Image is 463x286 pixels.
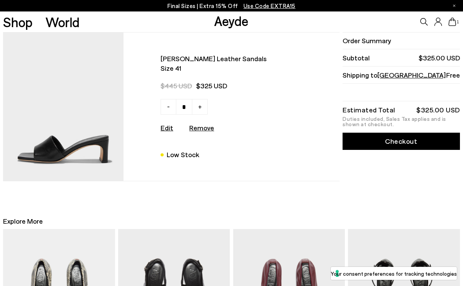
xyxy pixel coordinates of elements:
span: - [167,102,170,111]
a: Aeyde [214,13,249,29]
span: [GEOGRAPHIC_DATA] [377,71,446,79]
div: Low Stock [167,149,199,160]
span: 1 [456,20,460,24]
span: [PERSON_NAME] leather sandals [161,54,292,63]
a: Shop [3,15,32,29]
span: $445 USD [161,81,192,90]
li: Subtotal [343,49,460,67]
div: Estimated Total [343,107,395,112]
span: $325.00 USD [419,53,460,63]
span: Navigate to /collections/ss25-final-sizes [244,2,296,9]
u: Remove [189,123,214,132]
div: Duties included, Sales Tax applies and is shown at checkout. [343,116,460,127]
span: Size 41 [161,63,292,73]
p: Final Sizes | Extra 15% Off [167,1,296,11]
a: Checkout [343,133,460,150]
li: Order Summary [343,32,460,49]
img: AEYDE-JEANIE-NAPPA-LEATHER-BLACK-1_77bf7563-9116-4cc5-92e6-ecd0c915290f_580x.jpg [3,32,123,181]
span: $325 USD [196,81,227,90]
a: + [192,99,208,115]
a: 1 [448,18,456,26]
span: Shipping to [343,70,446,80]
a: Edit [161,123,173,132]
div: $325.00 USD [416,107,460,112]
span: + [198,102,202,111]
a: World [45,15,80,29]
span: Free [446,70,460,80]
a: - [161,99,176,115]
label: Your consent preferences for tracking technologies [331,270,457,278]
button: Your consent preferences for tracking technologies [331,267,457,280]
